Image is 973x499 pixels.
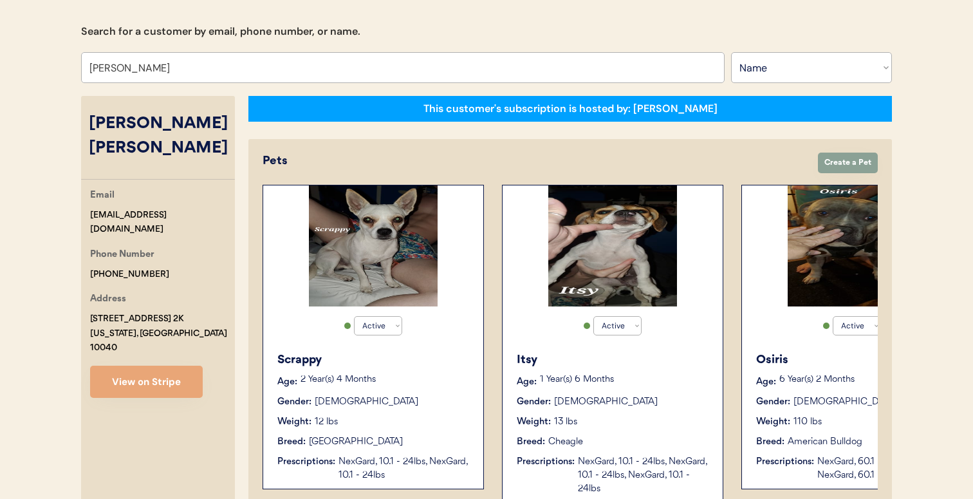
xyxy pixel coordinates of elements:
div: Pets [263,153,805,170]
div: Gender: [517,395,551,409]
div: Weight: [756,415,790,429]
p: 1 Year(s) 6 Months [540,375,710,384]
div: 12 lbs [315,415,338,429]
div: Scrappy [277,352,470,369]
button: Create a Pet [818,153,878,173]
div: NexGard, 60.1 - 121lbs, NexGard, 60.1 - 121lbs [817,455,949,482]
div: Prescriptions: [517,455,575,469]
div: Address [90,292,126,308]
button: View on Stripe [90,366,203,398]
div: This customer's subscription is hosted by: [PERSON_NAME] [423,102,718,116]
div: Age: [756,375,776,389]
div: Weight: [517,415,551,429]
div: Gender: [756,395,790,409]
img: S.jpg [309,185,438,306]
div: Age: [517,375,537,389]
div: Gender: [277,395,311,409]
div: [EMAIL_ADDRESS][DOMAIN_NAME] [90,208,235,238]
div: Cheagle [548,435,583,449]
div: Prescriptions: [277,455,335,469]
div: Search for a customer by email, phone number, or name. [81,24,360,39]
div: NexGard, 10.1 - 24lbs, NexGard, 10.1 - 24lbs [338,455,470,482]
div: [DEMOGRAPHIC_DATA] [554,395,658,409]
div: 110 lbs [793,415,822,429]
p: 6 Year(s) 2 Months [779,375,949,384]
div: Weight: [277,415,311,429]
img: O.jpg [788,185,916,306]
div: Prescriptions: [756,455,814,469]
div: Breed: [277,435,306,449]
div: Itsy [517,352,710,369]
div: [STREET_ADDRESS] 2K [US_STATE], [GEOGRAPHIC_DATA] 10040 [90,312,235,355]
div: [DEMOGRAPHIC_DATA] [315,395,418,409]
p: 2 Year(s) 4 Months [301,375,470,384]
div: [PERSON_NAME] [PERSON_NAME] [81,112,235,160]
div: [DEMOGRAPHIC_DATA] [793,395,897,409]
div: NexGard, 10.1 - 24lbs, NexGard, 10.1 - 24lbs, NexGard, 10.1 - 24lbs [578,455,710,496]
div: Breed: [517,435,545,449]
img: 1.jpg [548,185,677,306]
input: Search by name [81,52,725,83]
div: Breed: [756,435,784,449]
div: Osiris [756,352,949,369]
div: Email [90,188,115,204]
div: [GEOGRAPHIC_DATA] [309,435,403,449]
div: 13 lbs [554,415,577,429]
div: [PHONE_NUMBER] [90,267,169,282]
div: American Bulldog [788,435,862,449]
div: Phone Number [90,247,154,263]
div: Age: [277,375,297,389]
